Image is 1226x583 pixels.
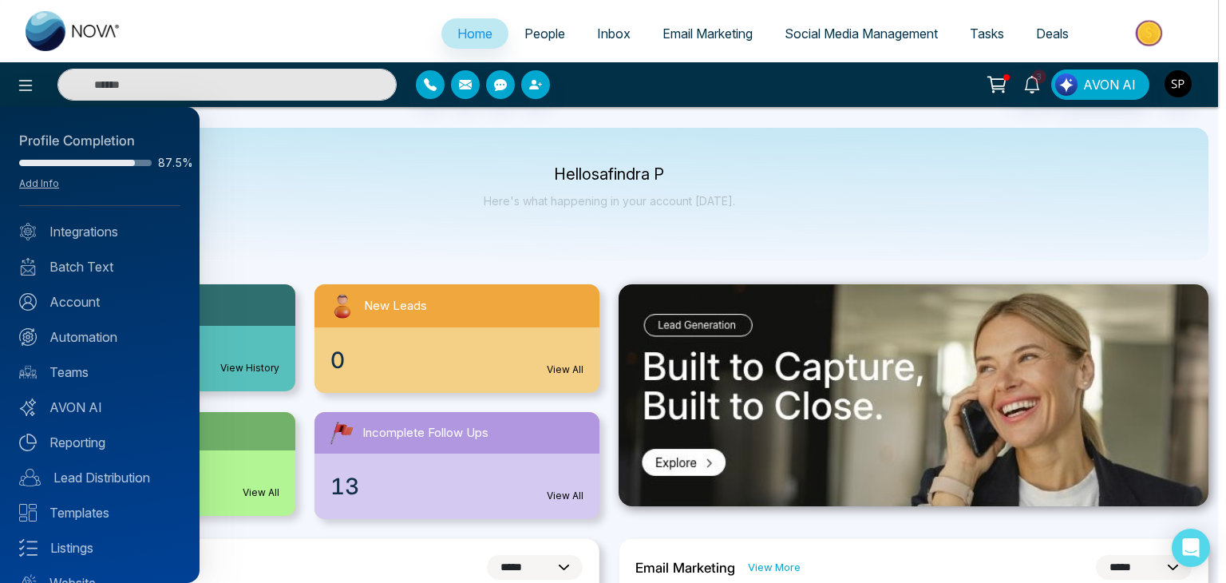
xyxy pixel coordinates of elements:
img: Integrated.svg [19,223,37,240]
a: Account [19,292,180,311]
a: Teams [19,363,180,382]
img: team.svg [19,363,37,381]
img: Avon-AI.svg [19,399,37,416]
a: Batch Text [19,257,180,276]
span: 87.5% [158,157,180,169]
img: batch_text_white.png [19,258,37,276]
img: Account.svg [19,293,37,311]
a: Reporting [19,433,180,452]
img: Reporting.svg [19,434,37,451]
a: Automation [19,327,180,347]
a: AVON AI [19,398,180,417]
a: Templates [19,503,180,522]
img: Automation.svg [19,328,37,346]
img: Listings.svg [19,539,38,557]
a: Listings [19,538,180,557]
div: Profile Completion [19,131,180,152]
a: Integrations [19,222,180,241]
div: Open Intercom Messenger [1172,529,1210,567]
a: Lead Distribution [19,468,180,487]
img: Lead-dist.svg [19,469,41,486]
img: Templates.svg [19,504,37,522]
a: Add Info [19,177,59,189]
